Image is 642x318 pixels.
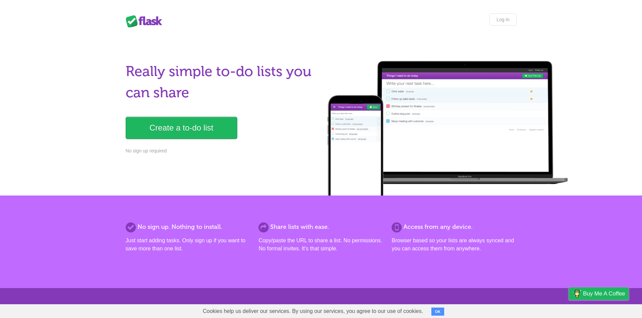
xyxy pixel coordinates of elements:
[431,308,445,316] button: OK
[126,147,317,154] p: No sign up required
[126,15,166,27] div: Flask Lists
[126,222,250,232] h2: No sign up. Nothing to install.
[126,237,250,253] p: Just start adding tasks. Only sign up if you want to save more than one list.
[258,222,383,232] h2: Share lists with ease.
[258,237,383,253] p: Copy/paste the URL to share a list. No permissions. No formal invites. It's that simple.
[126,117,237,139] a: Create a to-do list
[392,222,516,232] h2: Access from any device.
[569,287,629,300] a: Buy me a coffee
[126,61,317,103] h1: Really simple to-do lists you can share
[583,288,625,299] span: Buy me a coffee
[392,237,516,253] p: Browser based so your lists are always synced and you can access them from anywhere.
[489,13,516,26] a: Log in
[196,305,430,318] span: Cookies help us deliver our services. By using our services, you agree to our use of cookies.
[572,288,581,299] img: Buy me a coffee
